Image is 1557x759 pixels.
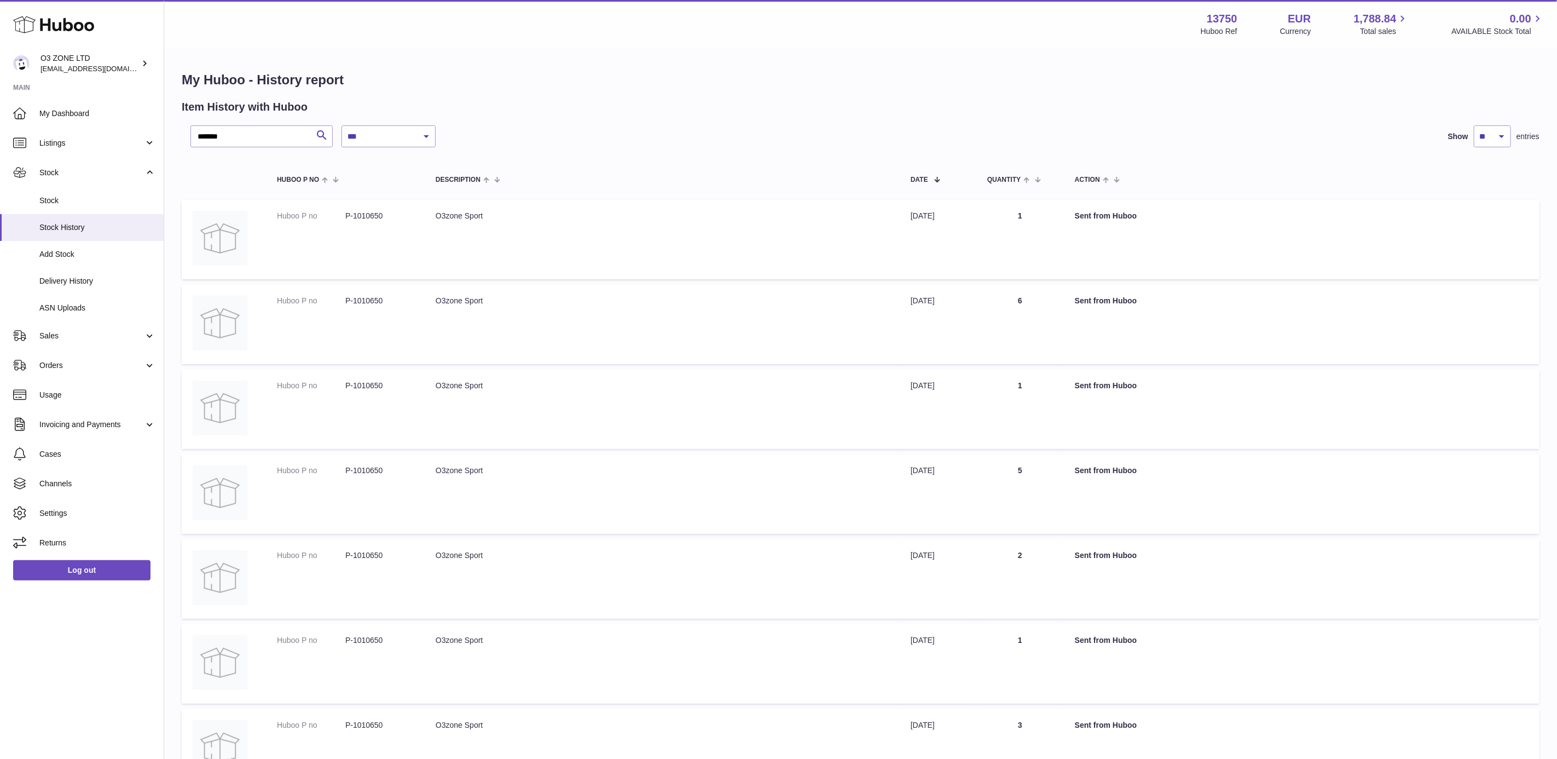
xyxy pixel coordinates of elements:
[13,560,151,580] a: Log out
[39,331,144,341] span: Sales
[1207,12,1237,26] strong: 13750
[277,296,345,306] dt: Huboo P no
[976,624,1064,704] td: 1
[39,508,155,519] span: Settings
[900,285,976,364] td: [DATE]
[39,138,144,148] span: Listings
[345,465,414,476] dd: P-1010650
[1075,296,1137,305] strong: Sent from Huboo
[39,538,155,548] span: Returns
[277,211,345,221] dt: Huboo P no
[40,64,161,73] span: [EMAIL_ADDRESS][DOMAIN_NAME]
[1517,131,1539,142] span: entries
[39,249,155,260] span: Add Stock
[1075,636,1137,645] strong: Sent from Huboo
[182,71,1539,89] h1: My Huboo - History report
[345,635,414,646] dd: P-1010650
[193,296,247,350] img: no-photo.jpg
[1510,12,1531,26] span: 0.00
[425,285,900,364] td: O3zone Sport
[425,200,900,279] td: O3zone Sport
[1451,12,1544,37] a: 0.00 AVAILABLE Stock Total
[425,624,900,704] td: O3zone Sport
[976,370,1064,449] td: 1
[987,176,1021,183] span: Quantity
[277,465,345,476] dt: Huboo P no
[976,455,1064,534] td: 5
[39,419,144,430] span: Invoicing and Payments
[1354,12,1397,26] span: 1,788.84
[1075,381,1137,390] strong: Sent from Huboo
[13,55,30,72] img: internalAdmin-13750@internal.huboo.com
[39,360,144,371] span: Orders
[193,381,247,435] img: no-photo.jpg
[277,550,345,561] dt: Huboo P no
[345,211,414,221] dd: P-1010650
[1075,466,1137,475] strong: Sent from Huboo
[1201,26,1237,37] div: Huboo Ref
[193,550,247,605] img: no-photo.jpg
[277,381,345,391] dt: Huboo P no
[39,222,155,233] span: Stock History
[1280,26,1311,37] div: Currency
[900,455,976,534] td: [DATE]
[1448,131,1468,142] label: Show
[436,176,481,183] span: Description
[39,196,155,206] span: Stock
[182,100,308,114] h2: Item History with Huboo
[1075,551,1137,560] strong: Sent from Huboo
[425,539,900,619] td: O3zone Sport
[345,381,414,391] dd: P-1010650
[1360,26,1409,37] span: Total sales
[39,108,155,119] span: My Dashboard
[193,465,247,520] img: no-photo.jpg
[1075,211,1137,220] strong: Sent from Huboo
[39,449,155,459] span: Cases
[1354,12,1409,37] a: 1,788.84 Total sales
[900,624,976,704] td: [DATE]
[345,550,414,561] dd: P-1010650
[277,176,319,183] span: Huboo P no
[1288,12,1311,26] strong: EUR
[39,276,155,286] span: Delivery History
[1075,176,1100,183] span: Action
[976,200,1064,279] td: 1
[193,211,247,266] img: no-photo.jpg
[425,370,900,449] td: O3zone Sport
[900,539,976,619] td: [DATE]
[345,296,414,306] dd: P-1010650
[900,370,976,449] td: [DATE]
[193,635,247,690] img: no-photo.jpg
[900,200,976,279] td: [DATE]
[277,720,345,731] dt: Huboo P no
[976,285,1064,364] td: 6
[911,176,928,183] span: Date
[39,390,155,400] span: Usage
[40,53,139,74] div: O3 ZONE LTD
[1451,26,1544,37] span: AVAILABLE Stock Total
[277,635,345,646] dt: Huboo P no
[1075,721,1137,729] strong: Sent from Huboo
[39,303,155,313] span: ASN Uploads
[425,455,900,534] td: O3zone Sport
[39,168,144,178] span: Stock
[345,720,414,731] dd: P-1010650
[39,479,155,489] span: Channels
[976,539,1064,619] td: 2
